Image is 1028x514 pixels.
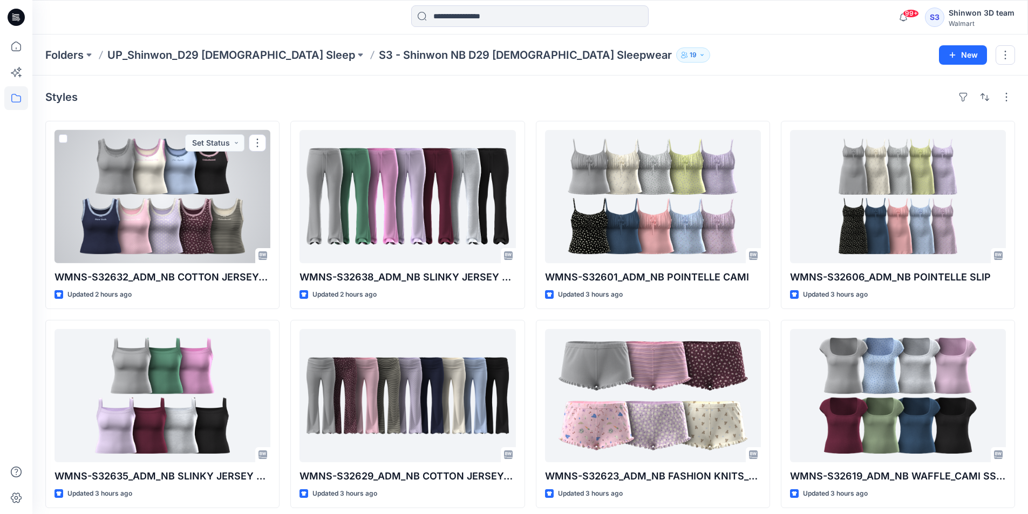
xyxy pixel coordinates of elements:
[690,49,697,61] p: 19
[790,130,1006,263] a: WMNS-S32606_ADM_NB POINTELLE SLIP
[299,130,515,263] a: WMNS-S32638_ADM_NB SLINKY JERSEY FLARE PANT
[545,270,761,285] p: WMNS-S32601_ADM_NB POINTELLE CAMI
[949,6,1015,19] div: Shinwon 3D team
[55,469,270,484] p: WMNS-S32635_ADM_NB SLINKY JERSEY TANK
[107,47,355,63] a: UP_Shinwon_D29 [DEMOGRAPHIC_DATA] Sleep
[55,130,270,263] a: WMNS-S32632_ADM_NB COTTON JERSEY&LACE_TANK
[803,488,868,499] p: Updated 3 hours ago
[67,289,132,300] p: Updated 2 hours ago
[67,488,132,499] p: Updated 3 hours ago
[903,9,919,18] span: 99+
[312,488,377,499] p: Updated 3 hours ago
[55,329,270,462] a: WMNS-S32635_ADM_NB SLINKY JERSEY TANK
[45,91,78,104] h4: Styles
[545,130,761,263] a: WMNS-S32601_ADM_NB POINTELLE CAMI
[379,47,672,63] p: S3 - Shinwon NB D29 [DEMOGRAPHIC_DATA] Sleepwear
[925,8,944,27] div: S3
[790,469,1006,484] p: WMNS-S32619_ADM_NB WAFFLE_CAMI SS TEE
[676,47,710,63] button: 19
[545,329,761,462] a: WMNS-S32623_ADM_NB FASHION KNITS_SHORTS
[790,270,1006,285] p: WMNS-S32606_ADM_NB POINTELLE SLIP
[949,19,1015,28] div: Walmart
[558,488,623,499] p: Updated 3 hours ago
[55,270,270,285] p: WMNS-S32632_ADM_NB COTTON JERSEY&LACE_TANK
[299,329,515,462] a: WMNS-S32629_ADM_NB COTTON JERSEY&LACE_FOLDOVER PANT
[299,469,515,484] p: WMNS-S32629_ADM_NB COTTON JERSEY&LACE_FOLDOVER PANT
[939,45,987,65] button: New
[312,289,377,300] p: Updated 2 hours ago
[545,469,761,484] p: WMNS-S32623_ADM_NB FASHION KNITS_SHORTS
[558,289,623,300] p: Updated 3 hours ago
[803,289,868,300] p: Updated 3 hours ago
[45,47,84,63] a: Folders
[299,270,515,285] p: WMNS-S32638_ADM_NB SLINKY JERSEY FLARE PANT
[790,329,1006,462] a: WMNS-S32619_ADM_NB WAFFLE_CAMI SS TEE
